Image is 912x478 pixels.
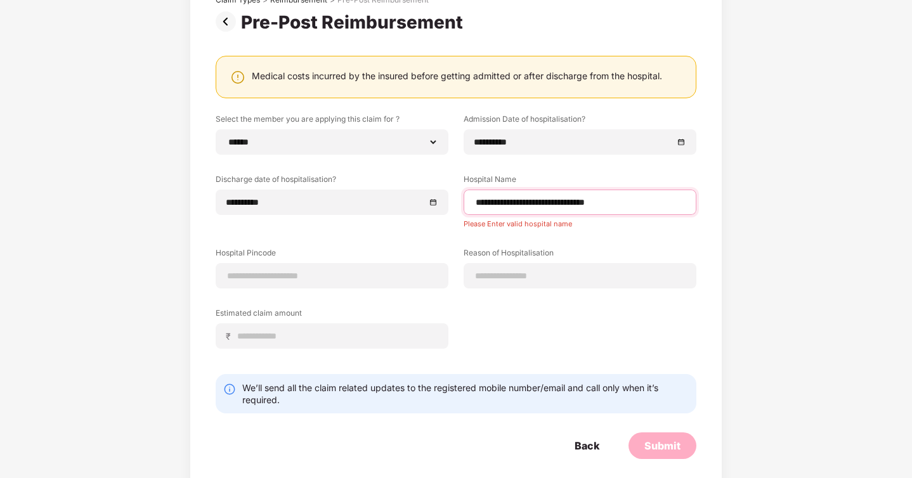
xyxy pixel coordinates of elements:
label: Estimated claim amount [216,307,448,323]
div: Please Enter valid hospital name [464,215,696,228]
label: Discharge date of hospitalisation? [216,174,448,190]
label: Select the member you are applying this claim for ? [216,113,448,129]
label: Admission Date of hospitalisation? [464,113,696,129]
div: We’ll send all the claim related updates to the registered mobile number/email and call only when... [242,382,689,406]
img: svg+xml;base64,PHN2ZyBpZD0iUHJldi0zMngzMiIgeG1sbnM9Imh0dHA6Ly93d3cudzMub3JnLzIwMDAvc3ZnIiB3aWR0aD... [216,11,241,32]
label: Reason of Hospitalisation [464,247,696,263]
label: Hospital Pincode [216,247,448,263]
img: svg+xml;base64,PHN2ZyBpZD0iV2FybmluZ18tXzI0eDI0IiBkYXRhLW5hbWU9Ildhcm5pbmcgLSAyNHgyNCIgeG1sbnM9Im... [230,70,245,85]
div: Medical costs incurred by the insured before getting admitted or after discharge from the hospital. [252,70,662,82]
div: Back [575,439,599,453]
span: ₹ [226,330,236,342]
div: Pre-Post Reimbursement [241,11,468,33]
img: svg+xml;base64,PHN2ZyBpZD0iSW5mby0yMHgyMCIgeG1sbnM9Imh0dHA6Ly93d3cudzMub3JnLzIwMDAvc3ZnIiB3aWR0aD... [223,383,236,396]
label: Hospital Name [464,174,696,190]
div: Submit [644,439,681,453]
